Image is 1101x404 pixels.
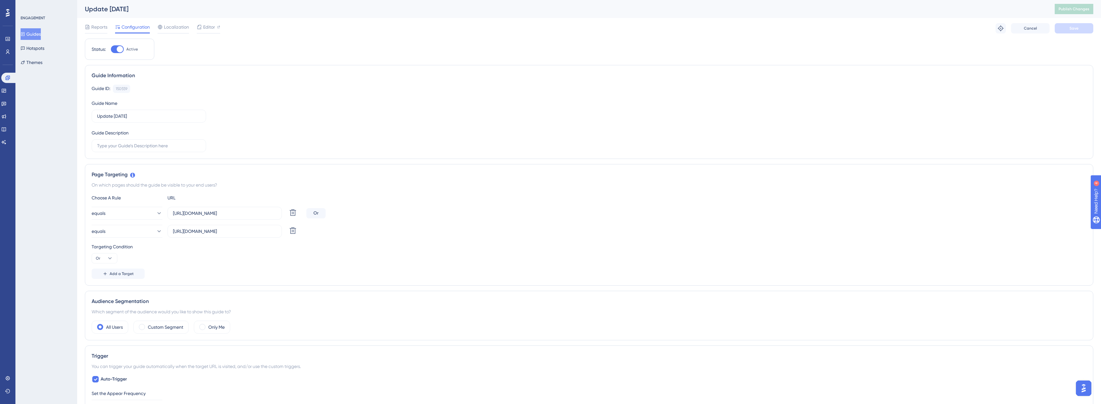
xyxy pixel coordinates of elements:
[173,210,276,217] input: yourwebsite.com/path
[45,3,47,8] div: 4
[1055,4,1093,14] button: Publish Changes
[21,57,42,68] button: Themes
[92,171,1087,179] div: Page Targeting
[92,129,129,137] div: Guide Description
[92,181,1087,189] div: On which pages should the guide be visible to your end users?
[1011,23,1050,33] button: Cancel
[85,5,1039,14] div: Update [DATE]
[92,45,106,53] div: Status:
[1024,26,1037,31] span: Cancel
[1055,23,1093,33] button: Save
[92,308,1087,316] div: Which segment of the audience would you like to show this guide to?
[92,269,145,279] button: Add a Target
[15,2,40,9] span: Need Help?
[116,86,127,91] div: 150559
[1074,379,1093,398] iframe: UserGuiding AI Assistant Launcher
[203,23,215,31] span: Editor
[92,298,1087,305] div: Audience Segmentation
[97,142,201,149] input: Type your Guide’s Description here
[97,113,201,120] input: Type your Guide’s Name here
[106,323,123,331] label: All Users
[101,375,127,383] span: Auto-Trigger
[173,228,276,235] input: yourwebsite.com/path
[96,256,100,261] span: Or
[126,47,138,52] span: Active
[92,85,110,93] div: Guide ID:
[92,99,117,107] div: Guide Name
[21,15,45,21] div: ENGAGEMENT
[91,23,107,31] span: Reports
[92,390,1087,397] div: Set the Appear Frequency
[92,72,1087,79] div: Guide Information
[92,352,1087,360] div: Trigger
[208,323,225,331] label: Only Me
[122,23,150,31] span: Configuration
[92,194,162,202] div: Choose A Rule
[92,207,162,220] button: equals
[92,363,1087,370] div: You can trigger your guide automatically when the target URL is visited, and/or use the custom tr...
[1069,26,1078,31] span: Save
[306,208,326,218] div: Or
[164,23,189,31] span: Localization
[21,28,41,40] button: Guides
[21,42,44,54] button: Hotspots
[92,209,105,217] span: equals
[148,323,183,331] label: Custom Segment
[92,227,105,235] span: equals
[92,253,117,263] button: Or
[110,271,134,276] span: Add a Target
[167,194,238,202] div: URL
[1059,6,1089,12] span: Publish Changes
[92,225,162,238] button: equals
[92,243,1087,251] div: Targeting Condition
